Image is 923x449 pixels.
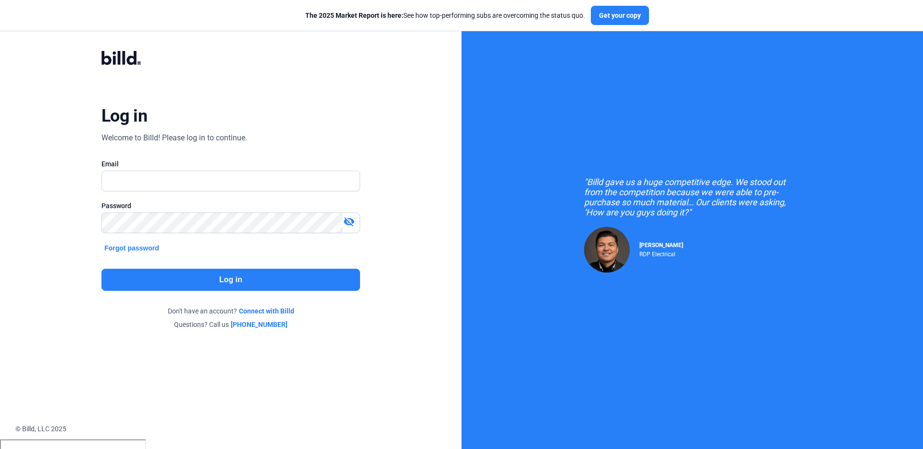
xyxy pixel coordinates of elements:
div: Questions? Call us [101,320,360,329]
div: RDP Electrical [639,249,683,258]
div: "Billd gave us a huge competitive edge. We stood out from the competition because we were able to... [584,177,800,217]
div: Welcome to Billd! Please log in to continue. [101,132,247,144]
span: The 2025 Market Report is here: [305,12,403,19]
span: [PERSON_NAME] [639,242,683,249]
mat-icon: visibility_off [343,216,355,227]
div: Password [101,201,360,211]
a: [PHONE_NUMBER] [231,320,287,329]
button: Forgot password [101,243,162,253]
div: Log in [101,105,147,126]
button: Log in [101,269,360,291]
div: Don't have an account? [101,306,360,316]
div: Email [101,159,360,169]
img: Raul Pacheco [584,227,630,273]
a: Connect with Billd [239,306,294,316]
div: See how top-performing subs are overcoming the status quo. [305,11,585,20]
button: Get your copy [591,6,649,25]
